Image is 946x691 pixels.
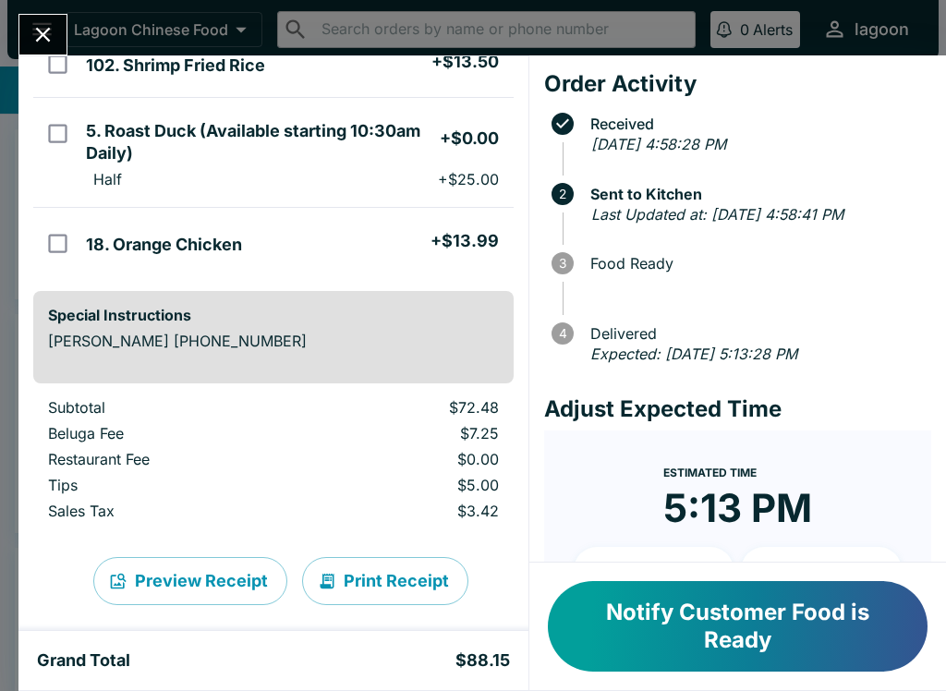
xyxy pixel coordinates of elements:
p: [PERSON_NAME] [PHONE_NUMBER] [48,332,499,350]
p: $7.25 [319,424,499,442]
h5: $88.15 [455,649,510,672]
p: Beluga Fee [48,424,289,442]
p: $5.00 [319,476,499,494]
em: Expected: [DATE] 5:13:28 PM [590,345,797,363]
button: Notify Customer Food is Ready [548,581,928,672]
p: Subtotal [48,398,289,417]
button: Close [19,15,67,55]
p: Half [93,170,122,188]
p: Restaurant Fee [48,450,289,468]
table: orders table [33,398,514,527]
p: $0.00 [319,450,499,468]
button: + 10 [574,547,734,593]
p: + $25.00 [438,170,499,188]
p: Tips [48,476,289,494]
text: 3 [559,256,566,271]
h5: + $0.00 [440,127,499,150]
h4: Adjust Expected Time [544,395,931,423]
h5: 5. Roast Duck (Available starting 10:30am Daily) [86,120,439,164]
p: $72.48 [319,398,499,417]
h5: 18. Orange Chicken [86,234,242,256]
button: Preview Receipt [93,557,287,605]
em: [DATE] 4:58:28 PM [591,135,726,153]
button: + 20 [741,547,902,593]
span: Delivered [581,325,931,342]
span: Estimated Time [663,466,757,479]
span: Food Ready [581,255,931,272]
em: Last Updated at: [DATE] 4:58:41 PM [591,205,843,224]
text: 2 [559,187,566,201]
span: Received [581,115,931,132]
h5: Grand Total [37,649,130,672]
time: 5:13 PM [663,484,812,532]
p: Sales Tax [48,502,289,520]
button: Print Receipt [302,557,468,605]
text: 4 [558,326,566,341]
h5: + $13.99 [431,230,499,252]
span: Sent to Kitchen [581,186,931,202]
h5: 102. Shrimp Fried Rice [86,55,265,77]
p: $3.42 [319,502,499,520]
h4: Order Activity [544,70,931,98]
h5: + $13.50 [431,51,499,73]
h6: Special Instructions [48,306,499,324]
